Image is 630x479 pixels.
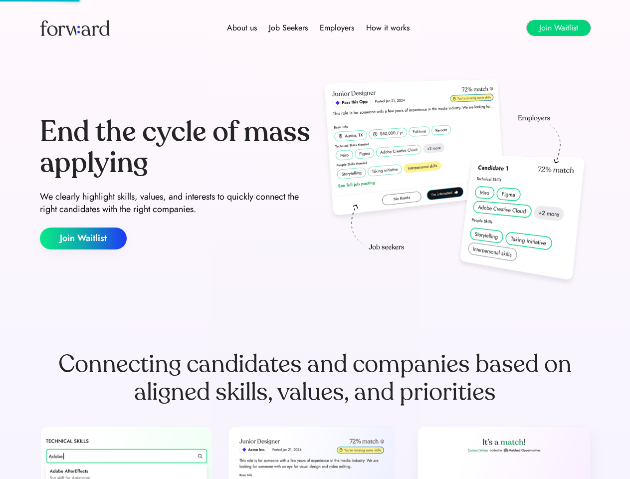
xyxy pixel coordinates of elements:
div: How it works [366,22,410,34]
img: Forward logo [40,20,110,36]
div: Connecting candidates and companies based on aligned skills, values, and priorities [40,350,591,406]
img: hero-image.png [319,76,591,290]
button: Join Waitlist [527,20,591,36]
div: About us [227,22,257,34]
div: Job Seekers [269,22,308,34]
div: We clearly highlight skills, values, and interests to quickly connect the right candidates with t... [40,191,311,216]
div: End the cycle of mass applying [40,117,311,178]
button: Join Waitlist [40,228,127,249]
div: Employers [320,22,354,34]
